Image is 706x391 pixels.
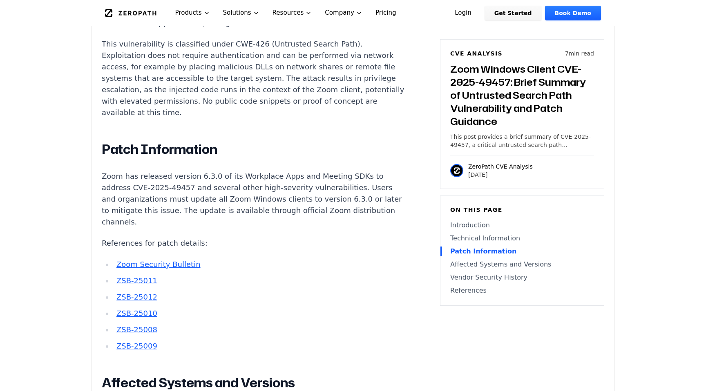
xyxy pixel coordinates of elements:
[102,171,406,228] p: Zoom has released version 6.3.0 of its Workplace Apps and Meeting SDKs to address CVE-2025-49457 ...
[450,164,463,177] img: ZeroPath CVE Analysis
[545,6,601,20] a: Book Demo
[102,38,406,118] p: This vulnerability is classified under CWE-426 (Untrusted Search Path). Exploitation does not req...
[450,133,594,149] p: This post provides a brief summary of CVE-2025-49457, a critical untrusted search path vulnerabil...
[565,49,594,58] p: 7 min read
[445,6,481,20] a: Login
[102,238,406,249] p: References for patch details:
[450,220,594,230] a: Introduction
[450,233,594,243] a: Technical Information
[450,49,503,58] h6: CVE Analysis
[116,276,157,285] a: ZSB-25011
[102,141,406,158] h2: Patch Information
[450,206,594,214] h6: On this page
[116,309,157,318] a: ZSB-25010
[102,375,406,391] h2: Affected Systems and Versions
[485,6,542,20] a: Get Started
[116,325,157,334] a: ZSB-25008
[450,247,594,256] a: Patch Information
[468,171,533,179] p: [DATE]
[468,162,533,171] p: ZeroPath CVE Analysis
[116,260,201,269] a: Zoom Security Bulletin
[116,342,157,350] a: ZSB-25009
[450,62,594,128] h3: Zoom Windows Client CVE-2025-49457: Brief Summary of Untrusted Search Path Vulnerability and Patc...
[450,273,594,282] a: Vendor Security History
[116,293,157,301] a: ZSB-25012
[450,286,594,295] a: References
[450,260,594,269] a: Affected Systems and Versions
